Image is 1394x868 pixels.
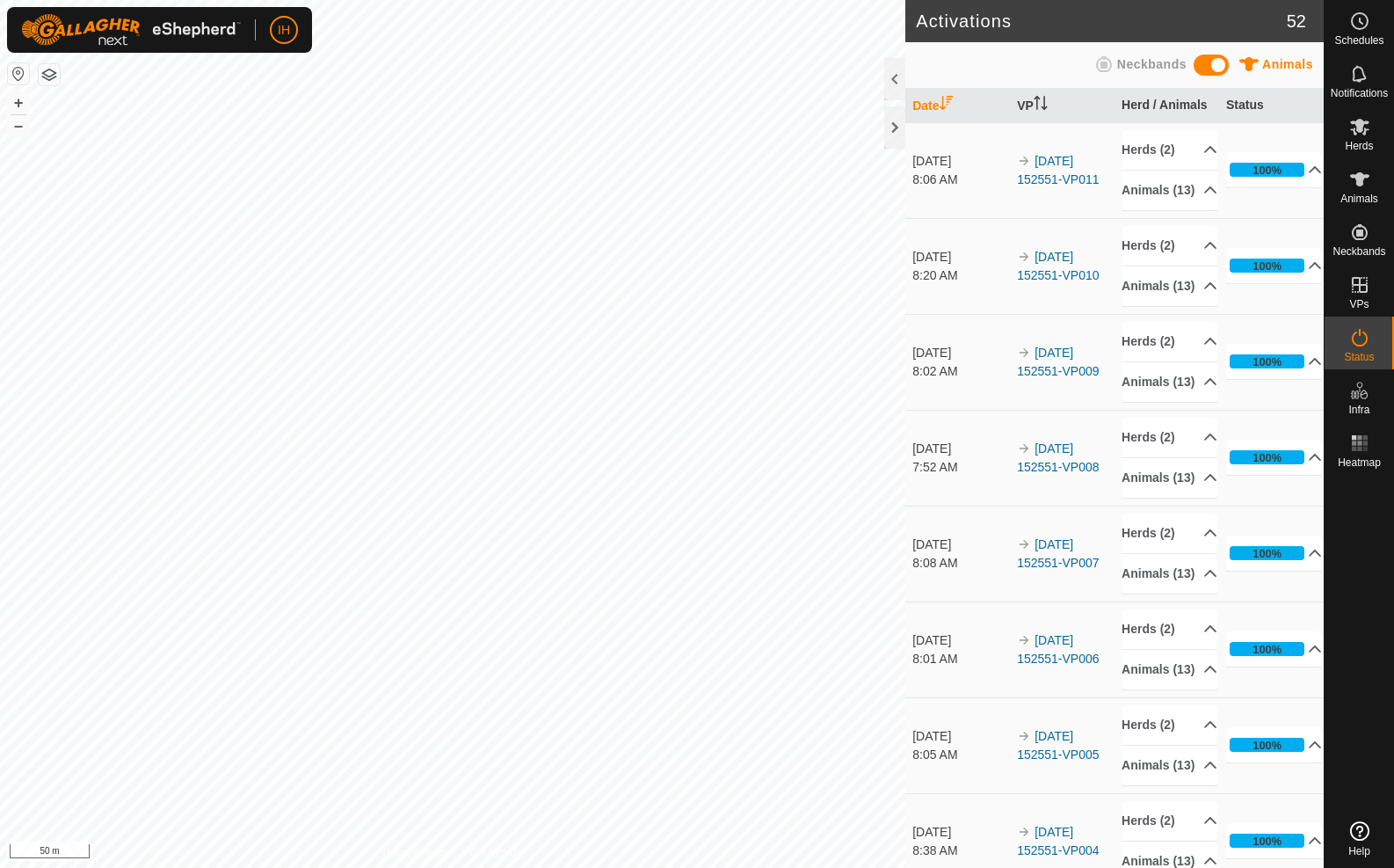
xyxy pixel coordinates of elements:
[1325,814,1394,864] a: Help
[278,21,290,40] span: IH
[1252,737,1281,754] div: 100%
[1252,545,1281,562] div: 100%
[1122,418,1217,457] p-accordion-header: Herds (2)
[8,92,29,113] button: +
[1252,833,1281,850] div: 100%
[912,266,1008,285] div: 8:20 AM
[1117,57,1187,71] span: Neckbands
[1017,154,1031,168] img: arrow
[1114,89,1219,123] th: Herd / Animals
[1349,299,1369,310] span: VPs
[1122,514,1217,553] p-accordion-header: Herds (2)
[1332,246,1385,257] span: Neckbands
[1230,546,1304,560] div: 100%
[912,440,1008,458] div: [DATE]
[912,823,1008,842] div: [DATE]
[940,98,954,113] p-sorticon: Activate to sort
[1017,537,1099,570] a: [DATE] 152551-VP007
[912,248,1008,266] div: [DATE]
[1226,152,1322,187] p-accordion-header: 100%
[912,171,1008,189] div: 8:06 AM
[1230,834,1304,848] div: 100%
[1122,362,1217,402] p-accordion-header: Animals (13)
[1017,633,1099,666] a: [DATE] 152551-VP006
[1230,450,1304,464] div: 100%
[1017,825,1099,857] a: [DATE] 152551-VP004
[1345,141,1373,151] span: Herds
[1122,458,1217,498] p-accordion-header: Animals (13)
[383,845,449,861] a: Privacy Policy
[912,152,1008,171] div: [DATE]
[1122,322,1217,361] p-accordion-header: Herds (2)
[1344,352,1374,362] span: Status
[1017,441,1099,474] a: [DATE] 152551-VP008
[1230,163,1304,177] div: 100%
[1017,441,1031,456] img: arrow
[1262,57,1313,71] span: Animals
[1252,162,1281,179] div: 100%
[1017,346,1031,360] img: arrow
[1287,8,1306,34] span: 52
[1230,354,1304,368] div: 100%
[1226,248,1322,283] p-accordion-header: 100%
[916,11,1287,32] h2: Activations
[1252,258,1281,274] div: 100%
[1122,705,1217,745] p-accordion-header: Herds (2)
[1017,250,1099,282] a: [DATE] 152551-VP010
[1017,250,1031,264] img: arrow
[1122,226,1217,266] p-accordion-header: Herds (2)
[1226,344,1322,379] p-accordion-header: 100%
[1017,729,1031,743] img: arrow
[1226,727,1322,762] p-accordion-header: 100%
[912,458,1008,477] div: 7:52 AM
[1252,449,1281,466] div: 100%
[470,845,522,861] a: Contact Us
[1219,89,1324,123] th: Status
[1122,130,1217,170] p-accordion-header: Herds (2)
[1348,846,1370,857] span: Help
[1034,98,1048,113] p-sorticon: Activate to sort
[912,746,1008,764] div: 8:05 AM
[1230,259,1304,273] div: 100%
[1122,171,1217,210] p-accordion-header: Animals (13)
[1122,746,1217,785] p-accordion-header: Animals (13)
[1331,88,1388,98] span: Notifications
[1017,729,1099,762] a: [DATE] 152551-VP005
[912,727,1008,746] div: [DATE]
[8,63,29,84] button: Reset Map
[912,536,1008,554] div: [DATE]
[1017,633,1031,647] img: arrow
[1226,631,1322,667] p-accordion-header: 100%
[1226,823,1322,858] p-accordion-header: 100%
[1226,440,1322,475] p-accordion-header: 100%
[1338,457,1381,468] span: Heatmap
[1017,825,1031,839] img: arrow
[1340,193,1378,204] span: Animals
[912,362,1008,381] div: 8:02 AM
[912,344,1008,362] div: [DATE]
[1017,537,1031,551] img: arrow
[912,554,1008,573] div: 8:08 AM
[1017,346,1099,378] a: [DATE] 152551-VP009
[8,115,29,136] button: –
[1252,354,1281,370] div: 100%
[1348,405,1369,415] span: Infra
[1334,35,1383,46] span: Schedules
[1122,554,1217,594] p-accordion-header: Animals (13)
[912,650,1008,668] div: 8:01 AM
[1230,642,1304,656] div: 100%
[912,631,1008,650] div: [DATE]
[39,64,60,85] button: Map Layers
[912,842,1008,860] div: 8:38 AM
[1122,801,1217,841] p-accordion-header: Herds (2)
[1252,641,1281,658] div: 100%
[21,14,241,46] img: Gallagher Logo
[1226,536,1322,571] p-accordion-header: 100%
[905,89,1010,123] th: Date
[1230,738,1304,752] div: 100%
[1010,89,1114,123] th: VP
[1122,609,1217,649] p-accordion-header: Herds (2)
[1122,266,1217,306] p-accordion-header: Animals (13)
[1122,650,1217,689] p-accordion-header: Animals (13)
[1017,154,1099,186] a: [DATE] 152551-VP011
